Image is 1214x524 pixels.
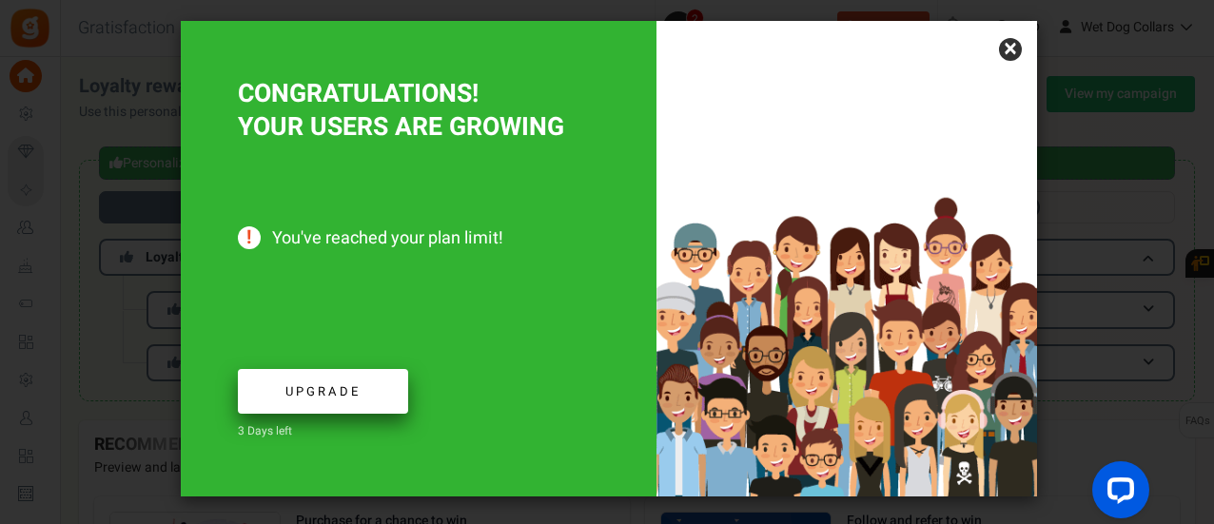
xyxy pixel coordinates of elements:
span: You've reached your plan limit! [238,228,599,249]
img: Increased users [656,116,1037,496]
span: Upgrade [285,382,361,400]
a: × [999,38,1022,61]
a: Upgrade [238,369,408,414]
span: CONGRATULATIONS! YOUR USERS ARE GROWING [238,75,564,146]
span: 3 Days left [238,422,292,439]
